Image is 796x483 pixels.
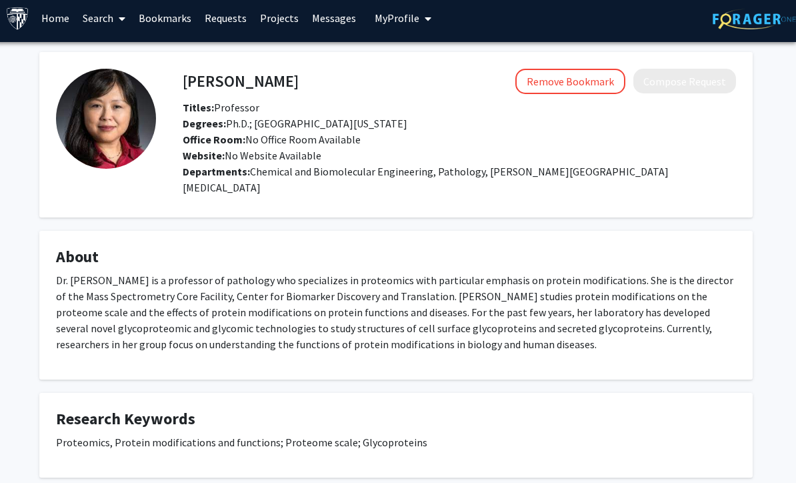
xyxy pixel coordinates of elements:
[56,272,736,352] p: Dr. [PERSON_NAME] is a professor of pathology who specializes in proteomics with particular empha...
[56,434,736,450] p: Proteomics, Protein modifications and functions; Proteome scale; Glycoproteins
[56,410,736,429] h4: Research Keywords
[183,117,226,130] b: Degrees:
[515,69,625,94] button: Remove Bookmark
[183,133,245,146] b: Office Room:
[183,149,321,162] span: No Website Available
[56,248,736,267] h4: About
[6,7,29,30] img: Johns Hopkins University Logo
[183,101,259,114] span: Professor
[183,149,225,162] b: Website:
[183,165,250,178] b: Departments:
[56,69,156,169] img: Profile Picture
[183,117,407,130] span: Ph.D.; [GEOGRAPHIC_DATA][US_STATE]
[375,11,419,25] span: My Profile
[183,133,361,146] span: No Office Room Available
[633,69,736,93] button: Compose Request to Hui Zhang
[10,423,57,473] iframe: Chat
[713,9,796,29] img: ForagerOne Logo
[183,101,214,114] b: Titles:
[183,165,669,194] span: Chemical and Biomolecular Engineering, Pathology, [PERSON_NAME][GEOGRAPHIC_DATA][MEDICAL_DATA]
[183,69,299,93] h4: [PERSON_NAME]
